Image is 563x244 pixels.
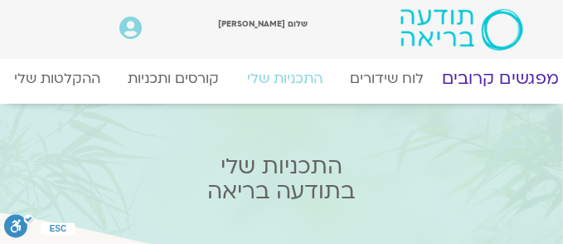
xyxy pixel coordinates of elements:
[218,18,308,29] span: שלום [PERSON_NAME]
[41,154,522,204] h2: התכניות שלי בתודעה בריאה
[114,61,234,95] a: קורסים ותכניות
[233,61,337,95] a: התכניות שלי
[337,61,439,95] a: לוח שידורים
